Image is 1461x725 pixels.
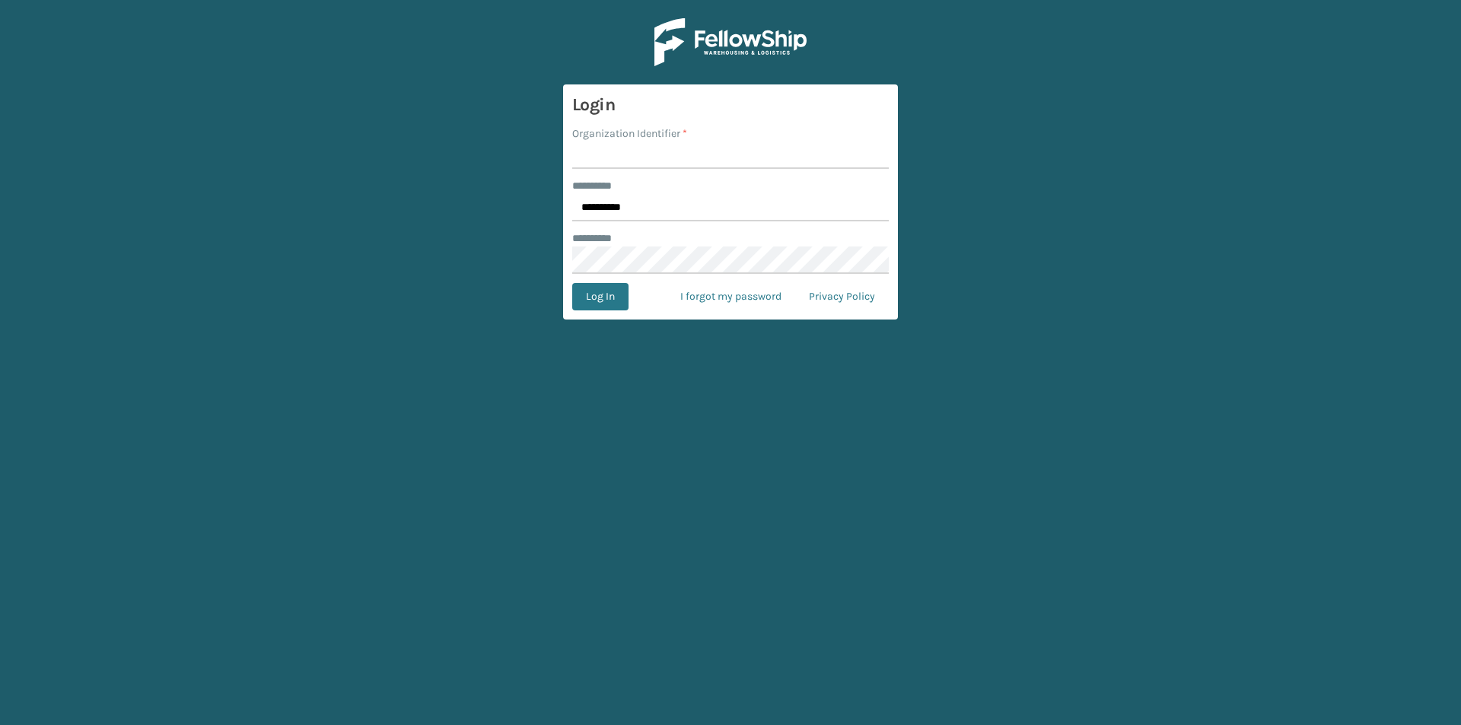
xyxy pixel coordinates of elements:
[667,283,795,310] a: I forgot my password
[572,283,629,310] button: Log In
[572,94,889,116] h3: Login
[795,283,889,310] a: Privacy Policy
[654,18,807,66] img: Logo
[572,126,687,142] label: Organization Identifier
